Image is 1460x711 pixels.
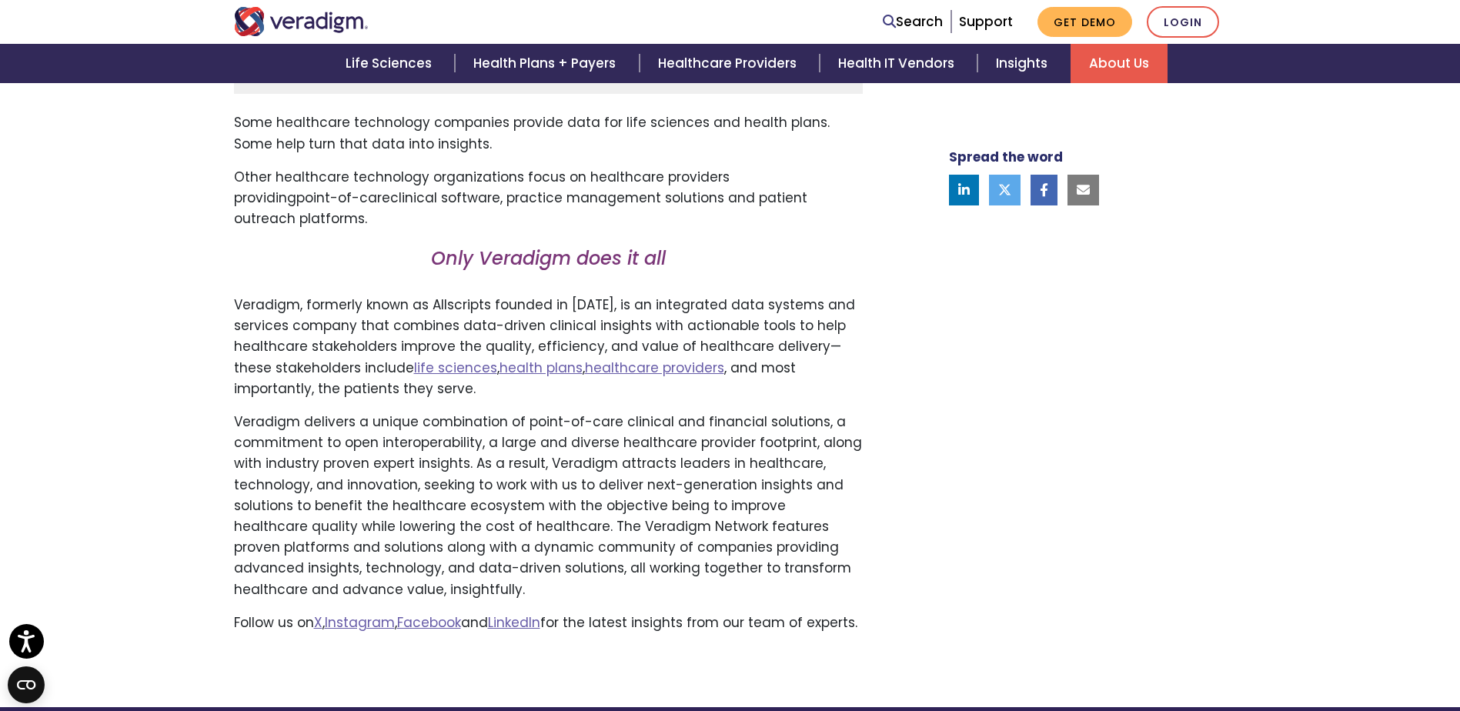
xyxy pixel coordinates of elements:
a: healthcare providers [585,359,724,377]
span: point-of-care [296,189,390,207]
strong: Spread the word [949,148,1063,166]
a: X [314,613,322,632]
a: LinkedIn [488,613,540,632]
a: Get Demo [1037,7,1132,37]
a: life sciences [414,359,497,377]
p: Some healthcare technology companies provide data for life sciences and health plans. Some help t... [234,112,863,154]
img: Veradigm logo [234,7,369,36]
a: Facebook [397,613,461,632]
a: Health Plans + Payers [455,44,639,83]
p: Veradigm, formerly known as Allscripts founded in [DATE], is an integrated data systems and servi... [234,295,863,399]
a: About Us [1071,44,1168,83]
a: Login [1147,6,1219,38]
a: Life Sciences [327,44,455,83]
a: Instagram [325,613,395,632]
p: Follow us on , , and for the latest insights from our team of experts. [234,613,863,633]
button: Open CMP widget [8,666,45,703]
a: Healthcare Providers [640,44,820,83]
em: Only Veradigm does it all [431,245,666,271]
p: Other healthcare technology organizations focus on healthcare providers providing clinical softwa... [234,167,863,230]
a: Health IT Vendors [820,44,977,83]
a: Insights [977,44,1071,83]
a: Support [959,12,1013,31]
a: Search [883,12,943,32]
p: Veradigm delivers a unique combination of point-of-care clinical and financial solutions, a commi... [234,412,863,600]
iframe: Drift Chat Widget [1164,600,1442,693]
a: health plans [499,359,583,377]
